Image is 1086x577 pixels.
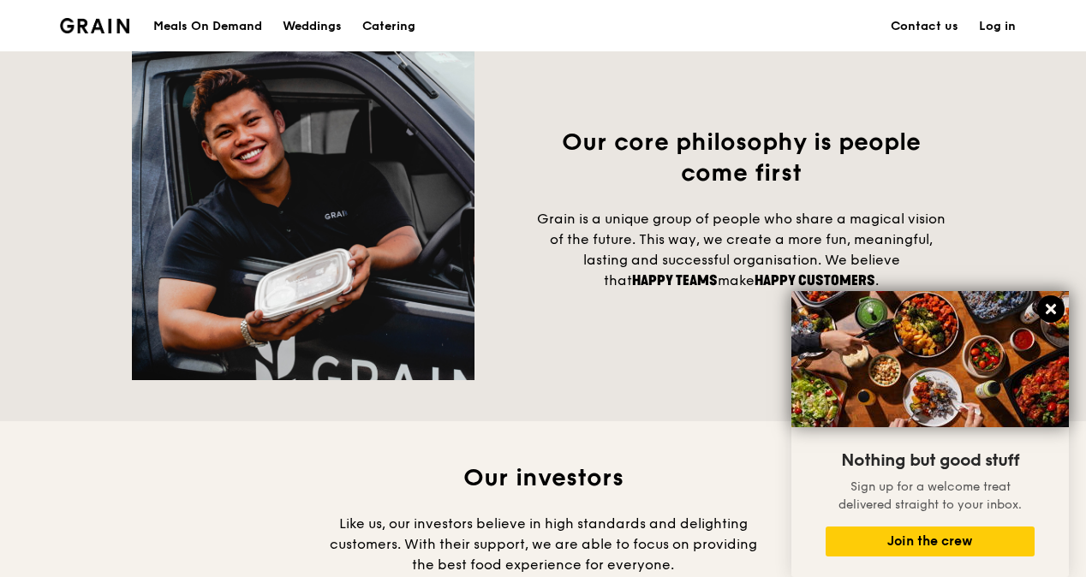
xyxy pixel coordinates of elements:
img: Grain [60,18,129,33]
span: happy teams [632,272,718,288]
span: Our core philosophy is people come first [562,128,921,187]
span: Nothing but good stuff [841,450,1019,471]
a: Catering [352,1,426,52]
img: DSC07876-Edit02-Large.jpeg [791,291,1069,427]
div: Weddings [283,1,342,52]
div: Catering [362,1,415,52]
span: Sign up for a welcome treat delivered straight to your inbox. [838,479,1022,512]
span: Our investors [463,463,624,492]
button: Close [1037,295,1065,323]
a: Contact us [880,1,969,52]
button: Join the crew [826,526,1035,556]
span: Grain is a unique group of people who share a magical vision of the future. This way, we create a... [537,211,946,288]
span: happy customers [755,272,875,288]
img: People first [132,38,474,380]
div: Meals On Demand [153,1,262,52]
span: Like us, our investors believe in high standards and delighting customers. With their support, we... [330,515,757,573]
a: Log in [969,1,1026,52]
a: Weddings [272,1,352,52]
